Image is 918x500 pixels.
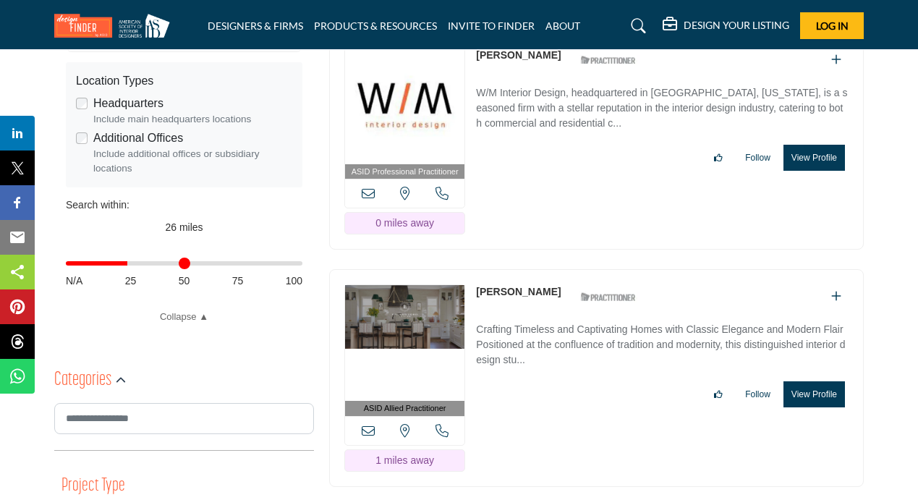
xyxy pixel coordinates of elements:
a: Search [617,14,655,38]
span: 50 [179,274,190,289]
a: Collapse ▲ [66,310,302,324]
button: Like listing [705,145,732,170]
span: 100 [286,274,302,289]
button: View Profile [783,145,845,171]
a: PRODUCTS & RESOURCES [314,20,437,32]
h2: Categories [54,368,111,394]
a: [PERSON_NAME] [476,286,561,297]
label: Headquarters [93,95,163,112]
span: ASID Allied Practitioner [364,402,446,415]
a: Add To List [831,290,841,302]
p: Martha Lord [476,284,561,300]
button: Project Type [61,473,125,500]
span: 26 miles [165,221,203,233]
a: W/M Interior Design, headquartered in [GEOGRAPHIC_DATA], [US_STATE], is a seasoned firm with a st... [476,77,849,134]
button: Like listing [705,382,732,407]
img: ASID Qualified Practitioners Badge Icon [575,288,640,306]
img: Martha Lord [345,285,464,401]
div: Location Types [76,72,292,90]
span: 0 miles away [375,217,434,229]
a: Crafting Timeless and Captivating Homes with Classic Elegance and Modern Flair Positioned at the ... [476,313,849,370]
button: Follow [736,145,780,170]
a: Add To List [831,54,841,66]
span: ASID Professional Practitioner [352,166,459,178]
p: Crafting Timeless and Captivating Homes with Classic Elegance and Modern Flair Positioned at the ... [476,322,849,370]
span: 1 miles away [375,454,434,466]
span: 75 [232,274,244,289]
a: DESIGNERS & FIRMS [208,20,303,32]
img: ASID Qualified Practitioners Badge Icon [575,51,640,69]
p: W/M Interior Design, headquartered in [GEOGRAPHIC_DATA], [US_STATE], is a seasoned firm with a st... [476,85,849,134]
button: View Profile [783,381,845,407]
span: 25 [125,274,137,289]
a: INVITE TO FINDER [448,20,535,32]
div: Search within: [66,198,302,213]
span: N/A [66,274,82,289]
span: Log In [816,20,849,32]
label: Additional Offices [93,130,183,147]
a: [PERSON_NAME] [476,49,561,61]
p: Wendy McTague [476,48,561,63]
div: Include additional offices or subsidiary locations [93,147,292,177]
a: ASID Professional Practitioner [345,48,464,179]
img: Wendy McTague [345,48,464,164]
div: Include main headquarters locations [93,112,292,127]
img: Site Logo [54,14,177,38]
div: DESIGN YOUR LISTING [663,17,789,35]
input: Search Category [54,403,314,434]
h5: DESIGN YOUR LISTING [684,19,789,32]
a: ABOUT [545,20,580,32]
button: Log In [800,12,864,39]
a: ASID Allied Practitioner [345,285,464,416]
button: Follow [736,382,780,407]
